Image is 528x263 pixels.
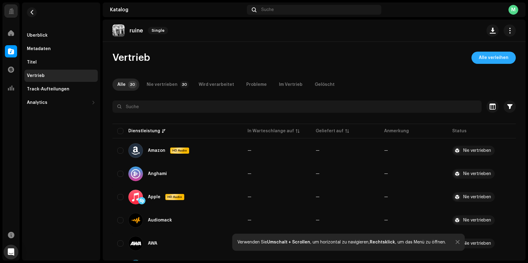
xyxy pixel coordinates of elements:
div: Metadaten [27,46,51,51]
div: Katalog [110,7,244,12]
div: M [508,5,518,15]
div: Im Vertrieb [279,79,302,91]
div: Verwenden Sie , um horizontal zu navigieren, , um das Menü zu öffnen. [237,240,446,245]
div: Titel [27,60,37,65]
div: Analytics [27,100,47,105]
strong: Umschalt + Scrollen [267,240,310,244]
div: Vertrieb [27,73,45,78]
span: Alle verleihen [479,52,508,64]
span: Suche [261,7,274,12]
div: Amazon [148,148,165,153]
span: Vertrieb [112,52,150,64]
div: Nie vertrieben [147,79,178,91]
div: Dienstleistung [128,128,160,134]
span: — [248,148,251,153]
re-a-table-badge: — [384,148,388,153]
span: — [316,172,320,176]
p-badge: 30 [128,81,137,88]
div: Nie vertrieben [463,172,491,176]
div: Geliefert auf [316,128,343,134]
div: Open Intercom Messenger [4,245,18,259]
re-m-nav-dropdown: Analytics [24,97,98,109]
input: Suche [112,100,482,113]
span: HD Audio [171,148,189,153]
p-badge: 30 [180,81,189,88]
span: Single [148,27,168,34]
div: Nie vertrieben [463,148,491,153]
button: Alle verleihen [471,52,516,64]
span: — [248,172,251,176]
re-a-table-badge: — [384,195,388,199]
div: Alle [117,79,126,91]
span: HD Audio [166,195,184,199]
p: ruine [130,27,143,34]
re-a-table-badge: — [384,172,388,176]
re-m-nav-item: Metadaten [24,43,98,55]
div: Überblick [27,33,48,38]
span: — [316,218,320,222]
re-m-nav-item: Titel [24,56,98,68]
span: — [316,195,320,199]
div: Probleme [246,79,267,91]
span: — [248,195,251,199]
div: Nie vertrieben [463,241,491,246]
div: Gelöscht [315,79,335,91]
div: In Warteschlange auf [248,128,294,134]
div: Audiomack [148,218,172,222]
span: — [248,218,251,222]
re-m-nav-item: Überblick [24,29,98,42]
div: Wird verarbeitet [199,79,234,91]
re-m-nav-item: Vertrieb [24,70,98,82]
div: Track-Aufteilungen [27,87,69,92]
re-a-table-badge: — [384,218,388,222]
div: Nie vertrieben [463,218,491,222]
span: — [316,148,320,153]
re-m-nav-item: Track-Aufteilungen [24,83,98,95]
div: Anghami [148,172,167,176]
img: 2071e15f-0263-486a-8266-13350240a60e [112,24,125,37]
div: AWA [148,241,157,246]
div: Nie vertrieben [463,195,491,199]
div: Apple [148,195,160,199]
strong: Rechtsklick [370,240,395,244]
